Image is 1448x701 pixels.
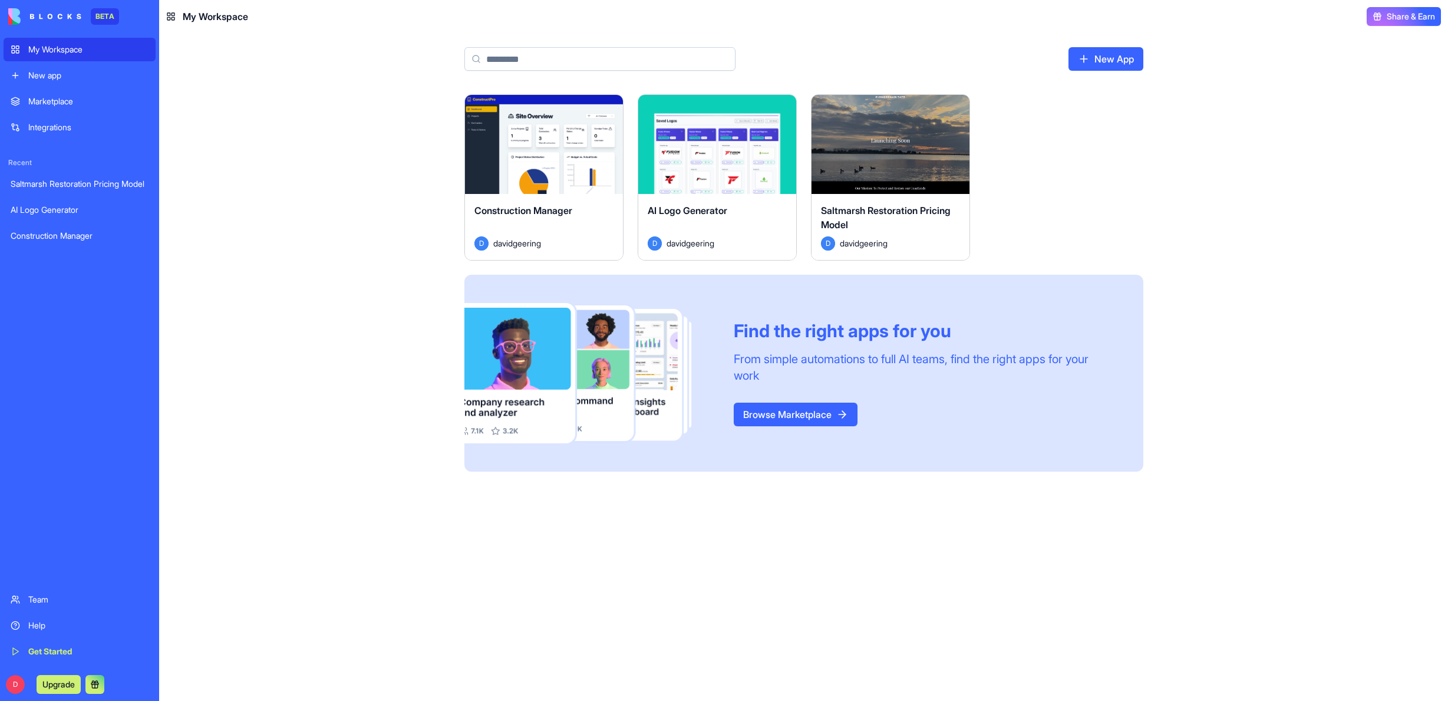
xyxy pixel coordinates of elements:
[28,594,149,605] div: Team
[1387,11,1435,22] span: Share & Earn
[734,403,857,426] a: Browse Marketplace
[91,8,119,25] div: BETA
[4,614,156,637] a: Help
[811,94,970,261] a: Saltmarsh Restoration Pricing ModelDdavidgeering
[4,224,156,248] a: Construction Manager
[4,588,156,611] a: Team
[821,205,951,231] span: Saltmarsh Restoration Pricing Model
[667,237,714,249] span: davidgeering
[474,236,489,251] span: D
[734,351,1115,384] div: From simple automations to full AI teams, find the right apps for your work
[28,44,149,55] div: My Workspace
[4,64,156,87] a: New app
[4,90,156,113] a: Marketplace
[37,675,81,694] button: Upgrade
[734,320,1115,341] div: Find the right apps for you
[11,178,149,190] div: Saltmarsh Restoration Pricing Model
[4,116,156,139] a: Integrations
[11,204,149,216] div: AI Logo Generator
[4,640,156,663] a: Get Started
[648,205,727,216] span: AI Logo Generator
[28,121,149,133] div: Integrations
[464,303,715,444] img: Frame_181_egmpey.png
[28,96,149,107] div: Marketplace
[8,8,81,25] img: logo
[840,237,888,249] span: davidgeering
[11,230,149,242] div: Construction Manager
[821,236,835,251] span: D
[1367,7,1441,26] button: Share & Earn
[1068,47,1143,71] a: New App
[638,94,797,261] a: AI Logo GeneratorDdavidgeering
[28,646,149,657] div: Get Started
[6,675,25,694] span: D
[474,205,572,216] span: Construction Manager
[37,678,81,690] a: Upgrade
[183,9,248,24] span: My Workspace
[4,158,156,167] span: Recent
[4,38,156,61] a: My Workspace
[28,70,149,81] div: New app
[8,8,119,25] a: BETA
[493,237,541,249] span: davidgeering
[28,620,149,631] div: Help
[648,236,662,251] span: D
[464,94,624,261] a: Construction ManagerDdavidgeering
[4,172,156,196] a: Saltmarsh Restoration Pricing Model
[4,198,156,222] a: AI Logo Generator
